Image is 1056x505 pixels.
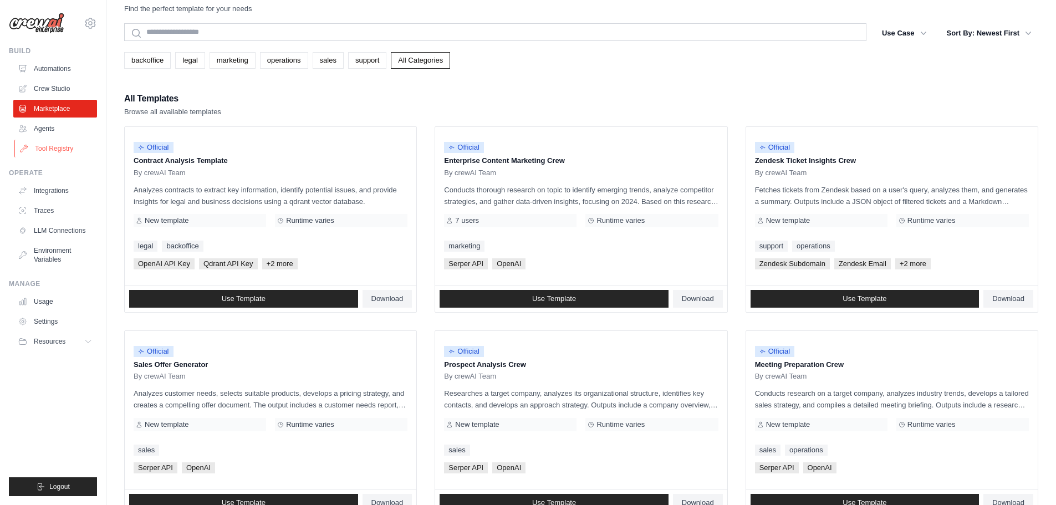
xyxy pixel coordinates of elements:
[124,91,221,106] h2: All Templates
[803,462,836,473] span: OpenAI
[175,52,205,69] a: legal
[940,23,1038,43] button: Sort By: Newest First
[134,241,157,252] a: legal
[755,445,780,456] a: sales
[9,13,64,34] img: Logo
[13,222,97,239] a: LLM Connections
[14,140,98,157] a: Tool Registry
[262,258,298,269] span: +2 more
[124,106,221,118] p: Browse all available templates
[875,23,933,43] button: Use Case
[134,142,174,153] span: Official
[785,445,828,456] a: operations
[444,169,496,177] span: By crewAI Team
[492,258,526,269] span: OpenAI
[348,52,386,69] a: support
[766,216,810,225] span: New template
[162,241,203,252] a: backoffice
[455,216,479,225] span: 7 users
[440,290,669,308] a: Use Template
[596,216,645,225] span: Runtime varies
[792,241,835,252] a: operations
[134,169,186,177] span: By crewAI Team
[682,294,714,303] span: Download
[444,372,496,381] span: By crewAI Team
[444,387,718,411] p: Researches a target company, analyzes its organizational structure, identifies key contacts, and ...
[145,216,188,225] span: New template
[755,169,807,177] span: By crewAI Team
[9,279,97,288] div: Manage
[13,120,97,137] a: Agents
[34,337,65,346] span: Resources
[124,3,252,14] p: Find the perfect template for your needs
[444,445,470,456] a: sales
[134,462,177,473] span: Serper API
[9,169,97,177] div: Operate
[124,52,171,69] a: backoffice
[755,184,1029,207] p: Fetches tickets from Zendesk based on a user's query, analyzes them, and generates a summary. Out...
[13,313,97,330] a: Settings
[755,241,788,252] a: support
[13,60,97,78] a: Automations
[755,359,1029,370] p: Meeting Preparation Crew
[313,52,344,69] a: sales
[134,372,186,381] span: By crewAI Team
[210,52,256,69] a: marketing
[286,420,334,429] span: Runtime varies
[444,184,718,207] p: Conducts thorough research on topic to identify emerging trends, analyze competitor strategies, a...
[673,290,723,308] a: Download
[992,294,1024,303] span: Download
[596,420,645,429] span: Runtime varies
[755,142,795,153] span: Official
[145,420,188,429] span: New template
[755,258,830,269] span: Zendesk Subdomain
[13,293,97,310] a: Usage
[222,294,266,303] span: Use Template
[134,445,159,456] a: sales
[444,241,484,252] a: marketing
[983,290,1033,308] a: Download
[371,294,404,303] span: Download
[834,258,891,269] span: Zendesk Email
[134,387,407,411] p: Analyzes customer needs, selects suitable products, develops a pricing strategy, and creates a co...
[755,462,799,473] span: Serper API
[444,346,484,357] span: Official
[134,359,407,370] p: Sales Offer Generator
[9,47,97,55] div: Build
[455,420,499,429] span: New template
[13,242,97,268] a: Environment Variables
[286,216,334,225] span: Runtime varies
[13,80,97,98] a: Crew Studio
[134,184,407,207] p: Analyzes contracts to extract key information, identify potential issues, and provide insights fo...
[755,372,807,381] span: By crewAI Team
[199,258,258,269] span: Qdrant API Key
[444,142,484,153] span: Official
[755,155,1029,166] p: Zendesk Ticket Insights Crew
[260,52,308,69] a: operations
[49,482,70,491] span: Logout
[766,420,810,429] span: New template
[129,290,358,308] a: Use Template
[363,290,412,308] a: Download
[492,462,526,473] span: OpenAI
[444,258,488,269] span: Serper API
[895,258,931,269] span: +2 more
[843,294,886,303] span: Use Template
[13,202,97,220] a: Traces
[755,346,795,357] span: Official
[532,294,576,303] span: Use Template
[444,359,718,370] p: Prospect Analysis Crew
[13,333,97,350] button: Resources
[444,462,488,473] span: Serper API
[9,477,97,496] button: Logout
[182,462,215,473] span: OpenAI
[13,182,97,200] a: Integrations
[13,100,97,118] a: Marketplace
[134,155,407,166] p: Contract Analysis Template
[907,216,956,225] span: Runtime varies
[391,52,450,69] a: All Categories
[755,387,1029,411] p: Conducts research on a target company, analyzes industry trends, develops a tailored sales strate...
[907,420,956,429] span: Runtime varies
[134,258,195,269] span: OpenAI API Key
[751,290,980,308] a: Use Template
